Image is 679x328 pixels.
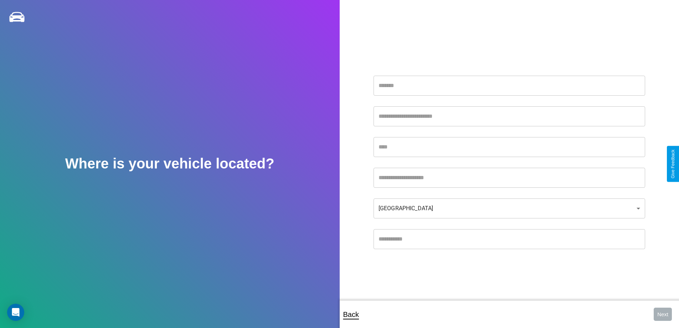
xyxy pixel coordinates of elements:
[374,198,645,218] div: [GEOGRAPHIC_DATA]
[654,308,672,321] button: Next
[343,308,359,321] p: Back
[65,156,274,172] h2: Where is your vehicle located?
[670,150,675,178] div: Give Feedback
[7,304,24,321] div: Open Intercom Messenger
